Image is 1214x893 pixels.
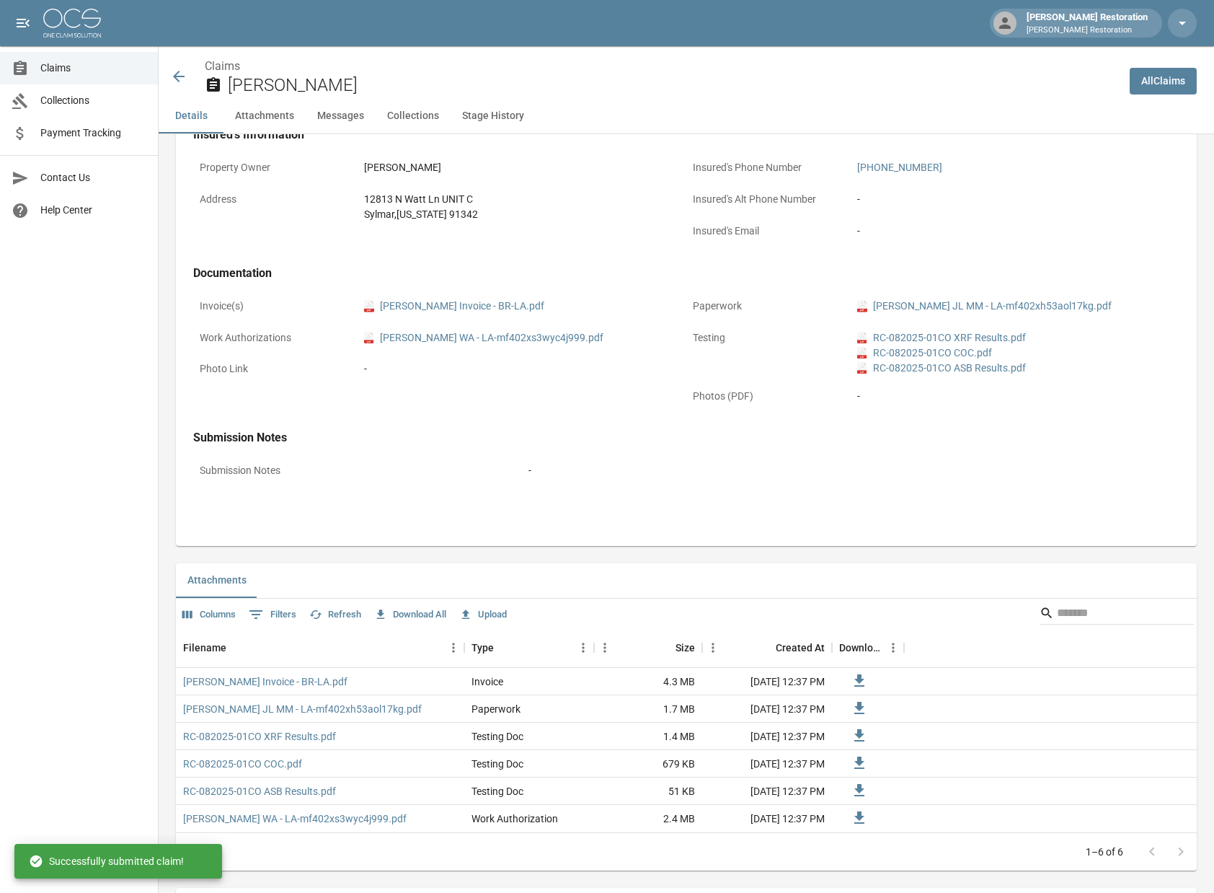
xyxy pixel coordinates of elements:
[471,757,523,771] div: Testing Doc
[686,324,851,352] p: Testing
[451,99,536,133] button: Stage History
[183,757,302,771] a: RC-082025-01CO COC.pdf
[40,93,146,108] span: Collections
[183,702,422,716] a: [PERSON_NAME] JL MM - LA-mf402xh53aol17kg.pdf
[594,805,702,832] div: 2.4 MB
[594,723,702,750] div: 1.4 MB
[29,848,184,874] div: Successfully submitted claim!
[702,723,832,750] div: [DATE] 12:37 PM
[176,628,464,668] div: Filename
[675,628,695,668] div: Size
[159,99,1214,133] div: anchor tabs
[159,99,223,133] button: Details
[1086,845,1123,859] p: 1–6 of 6
[40,61,146,76] span: Claims
[245,603,300,626] button: Show filters
[686,185,851,214] p: Insured's Alt Phone Number
[223,99,306,133] button: Attachments
[702,750,832,778] div: [DATE] 12:37 PM
[594,668,702,695] div: 4.3 MB
[464,628,594,668] div: Type
[686,217,851,245] p: Insured's Email
[839,628,882,668] div: Download
[1040,602,1194,628] div: Search
[443,637,464,659] button: Menu
[193,128,1179,142] h4: Insured's Information
[686,292,851,320] p: Paperwork
[832,628,904,668] div: Download
[456,604,510,626] button: Upload
[179,604,239,626] button: Select columns
[471,674,503,689] div: Invoice
[183,729,336,744] a: RC-082025-01CO XRF Results.pdf
[193,292,358,320] p: Invoice(s)
[702,805,832,832] div: [DATE] 12:37 PM
[40,170,146,185] span: Contact Us
[306,99,376,133] button: Messages
[471,702,520,716] div: Paperwork
[9,9,37,38] button: open drawer
[205,58,1118,75] nav: breadcrumb
[776,628,825,668] div: Created At
[857,346,992,361] a: pdfRC-082025-01CO COC.pdf
[857,162,942,173] a: [PHONE_NUMBER]
[857,192,860,207] div: -
[183,628,226,668] div: Filename
[193,185,358,214] p: Address
[193,154,358,182] p: Property Owner
[1130,68,1197,94] a: AllClaims
[594,637,616,659] button: Menu
[702,695,832,723] div: [DATE] 12:37 PM
[364,192,478,207] div: 12813 N Watt Ln UNIT C
[364,160,441,175] div: [PERSON_NAME]
[857,299,1112,314] a: pdf[PERSON_NAME] JL MM - LA-mf402xh53aol17kg.pdf
[857,330,1026,346] a: pdfRC-082025-01CO XRF Results.pdf
[857,224,860,239] div: -
[702,628,832,668] div: Created At
[1021,10,1153,36] div: [PERSON_NAME] Restoration
[594,750,702,778] div: 679 KB
[228,75,1118,96] h2: [PERSON_NAME]
[364,330,603,346] a: pdf[PERSON_NAME] WA - LA-mf402xs3wyc4j999.pdf
[205,59,240,73] a: Claims
[376,99,451,133] button: Collections
[572,637,594,659] button: Menu
[176,563,258,598] button: Attachments
[183,674,347,689] a: [PERSON_NAME] Invoice - BR-LA.pdf
[183,784,336,799] a: RC-082025-01CO ASB Results.pdf
[702,668,832,695] div: [DATE] 12:37 PM
[686,154,851,182] p: Insured's Phone Number
[702,778,832,805] div: [DATE] 12:37 PM
[176,563,1197,598] div: related-list tabs
[594,628,702,668] div: Size
[193,431,1179,445] h4: Submission Notes
[364,361,367,377] div: -
[471,784,523,799] div: Testing Doc
[364,299,544,314] a: pdf[PERSON_NAME] Invoice - BR-LA.pdf
[594,778,702,805] div: 51 KB
[857,389,1173,404] div: -
[193,266,1179,281] h4: Documentation
[193,457,522,485] p: Submission Notes
[43,9,101,38] img: ocs-logo-white-transparent.png
[471,628,494,668] div: Type
[306,604,365,626] button: Refresh
[686,382,851,410] p: Photos (PDF)
[857,361,1026,376] a: pdfRC-082025-01CO ASB Results.pdf
[364,207,478,222] div: Sylmar , [US_STATE] 91342
[528,463,531,478] div: -
[1027,25,1148,37] p: [PERSON_NAME] Restoration
[183,811,407,826] a: [PERSON_NAME] WA - LA-mf402xs3wyc4j999.pdf
[40,126,146,141] span: Payment Tracking
[882,637,904,659] button: Menu
[471,729,523,744] div: Testing Doc
[193,324,358,352] p: Work Authorizations
[471,811,558,826] div: Work Authorization
[193,355,358,383] p: Photo Link
[594,695,702,723] div: 1.7 MB
[702,637,724,659] button: Menu
[371,604,450,626] button: Download All
[40,203,146,218] span: Help Center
